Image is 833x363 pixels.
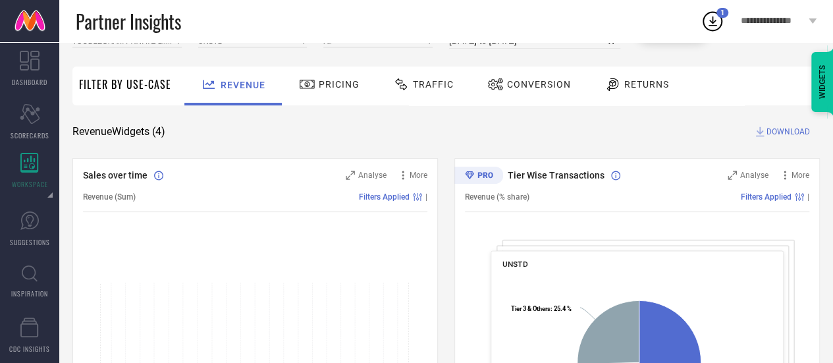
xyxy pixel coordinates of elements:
span: Revenue Widgets ( 4 ) [72,125,165,138]
span: Sales over time [83,170,148,181]
tspan: Tier 3 & Others [511,305,551,312]
span: Analyse [740,171,768,180]
span: More [792,171,809,180]
span: Traffic [413,79,454,90]
span: Revenue (Sum) [83,192,136,202]
span: UNSTD [502,260,527,269]
span: Filters Applied [359,192,410,202]
span: DASHBOARD [12,77,47,87]
span: Pricing [319,79,360,90]
span: Filter By Use-Case [79,76,171,92]
span: Partner Insights [76,8,181,35]
span: More [410,171,427,180]
span: Revenue [221,80,265,90]
span: CDC INSIGHTS [9,344,50,354]
span: | [425,192,427,202]
span: SCORECARDS [11,130,49,140]
span: INSPIRATION [11,289,48,298]
span: Revenue (% share) [465,192,529,202]
span: DOWNLOAD [766,125,810,138]
svg: Zoom [728,171,737,180]
span: WORKSPACE [12,179,48,189]
span: Returns [624,79,669,90]
svg: Zoom [346,171,355,180]
span: Analyse [358,171,387,180]
span: SUGGESTIONS [10,237,50,247]
span: | [807,192,809,202]
span: 1 [720,9,724,17]
div: Premium [454,167,503,186]
span: Conversion [507,79,571,90]
span: Tier Wise Transactions [508,170,605,181]
text: : 25.4 % [511,305,572,312]
span: Filters Applied [741,192,792,202]
div: Open download list [701,9,724,33]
